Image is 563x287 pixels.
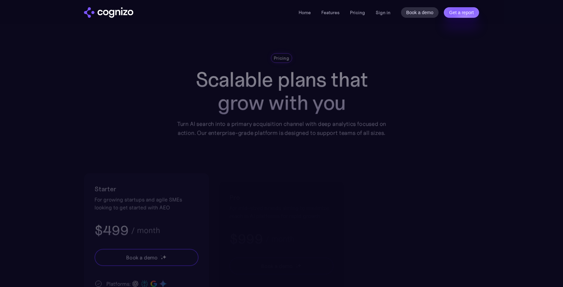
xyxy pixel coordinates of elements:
[94,196,199,211] div: For growing startups and agile SMEs looking to get started with AEO
[161,255,162,256] img: star
[94,184,199,194] h2: Starter
[274,55,289,62] div: Pricing
[172,119,391,138] div: Turn AI search into a primary acquisition channel with deep analytics focused on action. Our ente...
[299,10,311,15] a: Home
[172,68,391,115] h1: Scalable plans that grow with you
[229,204,334,220] div: For mid-sized brands aiming to maximize reach in AI platforms for rapid growth
[265,235,294,243] div: / month
[376,9,390,16] a: Sign in
[229,192,334,203] h2: Pro
[350,10,365,15] a: Pricing
[84,7,133,18] img: cognizo logo
[401,7,439,18] a: Book a demo
[94,222,128,239] h3: $499
[296,264,297,265] img: star
[94,249,199,266] a: Book a demostarstarstar
[296,266,298,268] img: star
[261,262,293,270] div: Book a demo
[229,230,263,248] h3: $999
[126,253,158,261] div: Book a demo
[162,255,167,259] img: star
[321,10,339,15] a: Features
[297,263,302,268] img: star
[131,226,160,234] div: / month
[229,257,334,274] a: Book a demostarstarstar
[161,257,163,260] img: star
[84,7,133,18] a: home
[444,7,479,18] a: Get a report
